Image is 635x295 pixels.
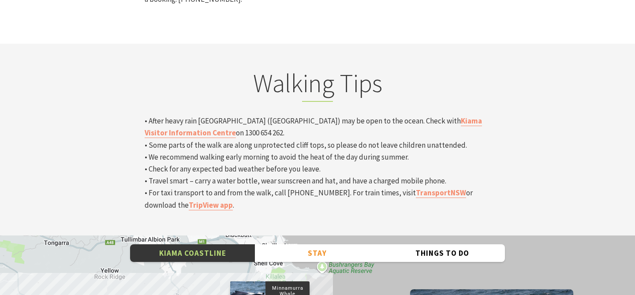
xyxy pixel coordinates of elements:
[255,244,380,262] button: Stay
[189,200,233,210] a: TripView app
[416,188,466,198] a: TransportNSW
[130,244,255,262] button: Kiama Coastline
[145,115,490,211] p: • After heavy rain [GEOGRAPHIC_DATA] ([GEOGRAPHIC_DATA]) may be open to the ocean. Check with on ...
[380,244,505,262] button: Things To Do
[145,68,490,102] h2: Walking Tips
